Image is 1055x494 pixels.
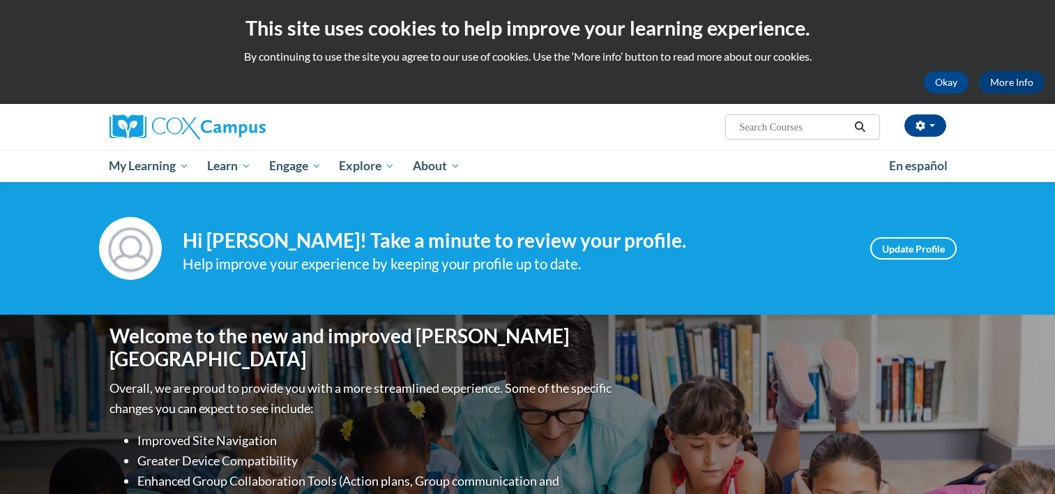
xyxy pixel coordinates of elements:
[269,158,321,174] span: Engage
[109,158,189,174] span: My Learning
[738,119,849,135] input: Search Courses
[10,49,1045,64] p: By continuing to use the site you agree to our use of cookies. Use the ‘More info’ button to read...
[137,451,615,471] li: Greater Device Compatibility
[330,150,404,182] a: Explore
[183,229,849,253] h4: Hi [PERSON_NAME]! Take a minute to review your profile.
[198,150,260,182] a: Learn
[880,151,957,181] a: En español
[10,14,1045,42] h2: This site uses cookies to help improve your learning experience.
[137,431,615,451] li: Improved Site Navigation
[109,324,615,371] h1: Welcome to the new and improved [PERSON_NAME][GEOGRAPHIC_DATA]
[404,150,469,182] a: About
[109,114,374,140] a: Cox Campus
[924,71,969,93] button: Okay
[889,158,948,173] span: En español
[99,217,162,280] img: Profile Image
[413,158,460,174] span: About
[339,158,395,174] span: Explore
[904,114,946,137] button: Account Settings
[999,438,1044,483] iframe: Button to launch messaging window
[870,237,957,260] a: Update Profile
[849,119,870,135] button: Search
[183,253,849,276] div: Help improve your experience by keeping your profile up to date.
[100,150,199,182] a: My Learning
[260,150,331,182] a: Engage
[89,150,967,182] div: Main menu
[207,158,251,174] span: Learn
[109,378,615,419] p: Overall, we are proud to provide you with a more streamlined experience. Some of the specific cha...
[979,71,1045,93] a: More Info
[109,114,266,140] img: Cox Campus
